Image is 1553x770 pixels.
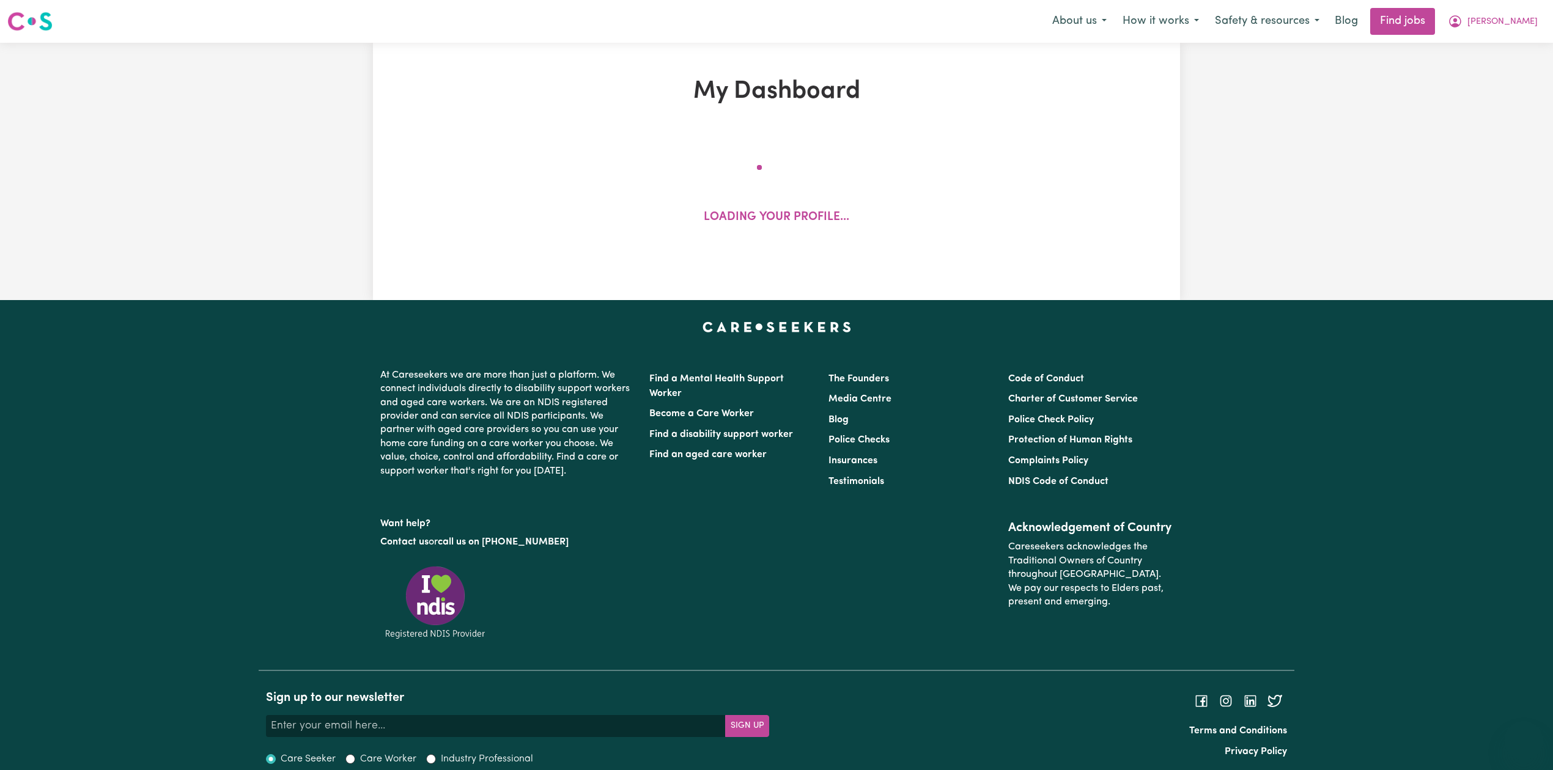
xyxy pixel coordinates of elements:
button: Safety & resources [1207,9,1327,34]
h2: Sign up to our newsletter [266,691,769,705]
a: Code of Conduct [1008,374,1084,384]
button: About us [1044,9,1115,34]
a: Terms and Conditions [1189,726,1287,736]
a: Follow Careseekers on LinkedIn [1243,696,1258,706]
a: Follow Careseekers on Instagram [1219,696,1233,706]
a: Contact us [380,537,429,547]
a: Testimonials [828,477,884,486]
a: Careseekers logo [7,7,53,35]
a: Privacy Policy [1225,747,1287,757]
p: Loading your profile... [704,209,849,227]
input: Enter your email here... [266,715,726,737]
a: Charter of Customer Service [1008,394,1138,404]
a: call us on [PHONE_NUMBER] [438,537,569,547]
label: Care Worker [360,752,416,766]
button: Subscribe [725,715,769,737]
p: Want help? [380,512,635,530]
a: Blog [1327,8,1365,35]
a: The Founders [828,374,889,384]
a: Insurances [828,456,877,466]
h2: Acknowledgement of Country [1008,521,1173,535]
p: Careseekers acknowledges the Traditional Owners of Country throughout [GEOGRAPHIC_DATA]. We pay o... [1008,535,1173,614]
a: Follow Careseekers on Twitter [1267,696,1282,706]
a: Find a disability support worker [649,430,793,439]
button: How it works [1115,9,1207,34]
a: Careseekers home page [703,322,851,332]
h1: My Dashboard [515,77,1038,106]
a: Police Check Policy [1008,415,1094,425]
img: Careseekers logo [7,10,53,32]
label: Care Seeker [281,752,336,766]
a: Follow Careseekers on Facebook [1194,696,1209,706]
p: or [380,530,635,554]
button: My Account [1440,9,1546,34]
label: Industry Professional [441,752,533,766]
a: Find a Mental Health Support Worker [649,374,784,398]
a: Become a Care Worker [649,409,754,419]
a: Protection of Human Rights [1008,435,1132,445]
a: Find an aged care worker [649,450,767,460]
a: NDIS Code of Conduct [1008,477,1108,486]
p: At Careseekers we are more than just a platform. We connect individuals directly to disability su... [380,364,635,483]
a: Complaints Policy [1008,456,1088,466]
a: Find jobs [1370,8,1435,35]
span: [PERSON_NAME] [1467,15,1538,29]
a: Police Checks [828,435,890,445]
img: Registered NDIS provider [380,564,490,640]
a: Blog [828,415,849,425]
iframe: Button to launch messaging window [1504,721,1543,760]
a: Media Centre [828,394,891,404]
